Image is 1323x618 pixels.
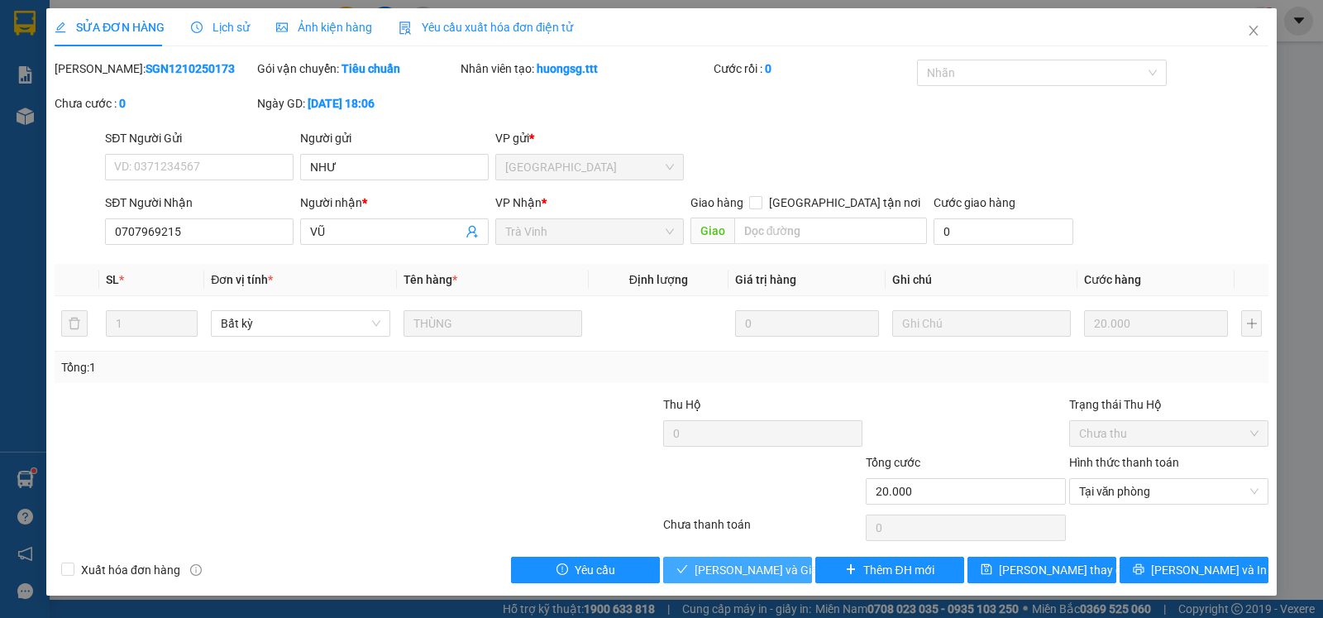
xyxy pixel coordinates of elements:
[105,129,294,147] div: SĐT Người Gửi
[466,225,479,238] span: user-add
[276,21,372,34] span: Ảnh kiện hàng
[690,218,734,244] span: Giao
[934,218,1073,245] input: Cước giao hàng
[866,456,920,469] span: Tổng cước
[1247,24,1260,37] span: close
[663,398,701,411] span: Thu Hộ
[765,62,771,75] b: 0
[735,310,879,337] input: 0
[505,219,674,244] span: Trà Vinh
[105,194,294,212] div: SĐT Người Nhận
[663,557,812,583] button: check[PERSON_NAME] và Giao hàng
[1120,557,1268,583] button: printer[PERSON_NAME] và In
[105,108,128,126] span: CC :
[300,194,489,212] div: Người nhận
[1084,310,1228,337] input: 0
[107,71,275,94] div: 0839993079
[967,557,1116,583] button: save[PERSON_NAME] thay đổi
[107,14,147,31] span: Nhận:
[191,22,203,33] span: clock-circle
[107,51,275,71] div: DUY
[55,21,165,34] span: SỬA ĐƠN HÀNG
[300,129,489,147] div: Người gửi
[1241,310,1262,337] button: plus
[999,561,1131,579] span: [PERSON_NAME] thay đổi
[55,94,254,113] div: Chưa cước :
[1084,273,1141,286] span: Cước hàng
[495,196,542,209] span: VP Nhận
[341,62,400,75] b: Tiêu chuẩn
[1230,8,1277,55] button: Close
[575,561,615,579] span: Yêu cầu
[981,563,992,577] span: save
[714,60,913,78] div: Cước rồi :
[61,310,88,337] button: delete
[1079,421,1259,446] span: Chưa thu
[190,564,202,576] span: info-circle
[1079,479,1259,504] span: Tại văn phòng
[107,14,275,51] div: [GEOGRAPHIC_DATA]
[1069,395,1268,414] div: Trạng thái Thu Hộ
[146,62,235,75] b: SGN1210250173
[863,561,934,579] span: Thêm ĐH mới
[257,94,456,113] div: Ngày GD:
[661,515,864,544] div: Chưa thanh toán
[695,561,853,579] span: [PERSON_NAME] và Giao hàng
[735,273,796,286] span: Giá trị hàng
[221,311,380,336] span: Bất kỳ
[191,21,250,34] span: Lịch sử
[61,358,512,376] div: Tổng: 1
[257,60,456,78] div: Gói vận chuyển:
[404,273,457,286] span: Tên hàng
[762,194,927,212] span: [GEOGRAPHIC_DATA] tận nơi
[511,557,660,583] button: exclamation-circleYêu cầu
[74,561,187,579] span: Xuất hóa đơn hàng
[404,310,582,337] input: VD: Bàn, Ghế
[211,273,273,286] span: Đơn vị tính
[934,196,1015,209] label: Cước giao hàng
[495,129,684,147] div: VP gửi
[676,563,688,577] span: check
[505,155,674,180] span: Sài Gòn
[556,563,568,577] span: exclamation-circle
[399,22,412,35] img: icon
[308,97,375,110] b: [DATE] 18:06
[1133,563,1144,577] span: printer
[105,104,277,127] div: 30.000
[461,60,711,78] div: Nhân viên tạo:
[399,21,573,34] span: Yêu cầu xuất hóa đơn điện tử
[734,218,928,244] input: Dọc đường
[1069,456,1179,469] label: Hình thức thanh toán
[845,563,857,577] span: plus
[55,60,254,78] div: [PERSON_NAME]:
[276,22,288,33] span: picture
[690,196,743,209] span: Giao hàng
[1151,561,1267,579] span: [PERSON_NAME] và In
[14,16,40,33] span: Gửi:
[14,14,96,54] div: Trà Vinh
[886,264,1077,296] th: Ghi chú
[629,273,688,286] span: Định lượng
[106,273,119,286] span: SL
[537,62,598,75] b: huongsg.ttt
[55,22,66,33] span: edit
[119,97,126,110] b: 0
[892,310,1071,337] input: Ghi Chú
[815,557,964,583] button: plusThêm ĐH mới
